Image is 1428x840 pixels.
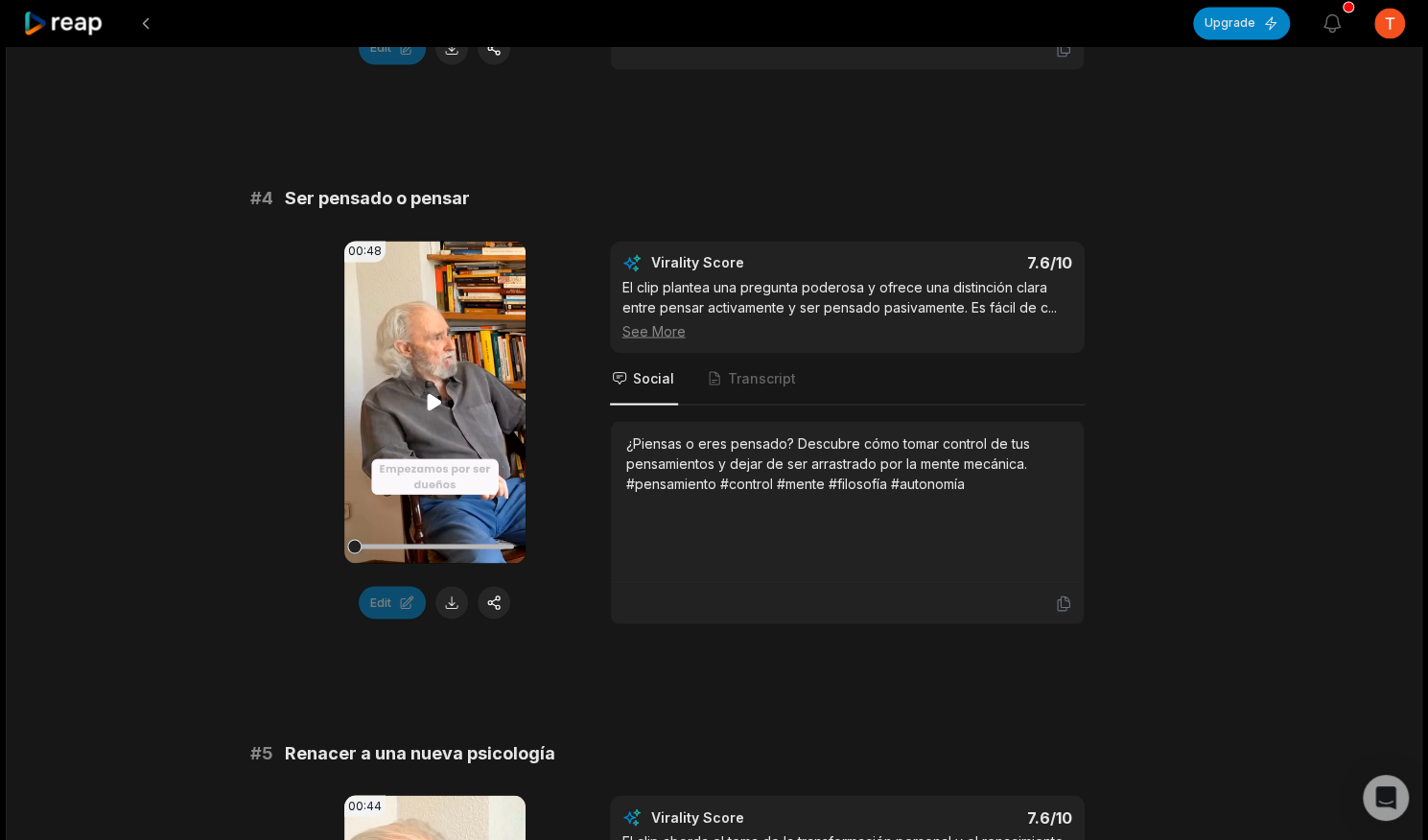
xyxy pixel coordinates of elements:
button: Edit [359,32,426,64]
div: Open Intercom Messenger [1363,775,1409,821]
span: Ser pensado o pensar [285,185,470,212]
button: Edit [359,586,426,618]
div: ¿Piensas o eres pensado? Descubre cómo tomar control de tus pensamientos y dejar de ser arrastrad... [626,432,1068,493]
div: Virality Score [651,807,857,827]
div: 7.6 /10 [866,253,1072,272]
span: Social [633,368,674,387]
nav: Tabs [610,353,1085,405]
span: Transcript [728,368,796,387]
span: # 5 [250,739,273,766]
div: Virality Score [651,253,857,272]
video: Your browser does not support mp4 format. [344,241,526,563]
div: 7.6 /10 [866,807,1072,827]
span: # 4 [250,185,273,212]
div: See More [622,320,1072,340]
button: Upgrade [1193,7,1290,39]
div: El clip plantea una pregunta poderosa y ofrece una distinción clara entre pensar activamente y se... [622,276,1072,340]
span: Renacer a una nueva psicología [285,739,555,766]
